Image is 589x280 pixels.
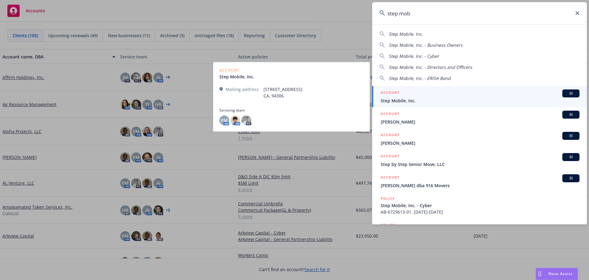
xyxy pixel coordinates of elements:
[381,97,579,104] span: Step Mobile, Inc.
[389,53,439,59] span: Step Mobile, Inc. - Cyber
[565,91,577,96] span: BI
[381,195,395,202] h5: POLICY
[372,86,587,107] a: ACCOUNTBIStep Mobile, Inc.
[536,268,544,280] div: Drag to move
[381,119,579,125] span: [PERSON_NAME]
[381,153,399,160] h5: ACCOUNT
[372,2,587,24] input: Search...
[381,111,399,118] h5: ACCOUNT
[536,268,578,280] button: Nova Assist
[565,112,577,117] span: BI
[381,140,579,146] span: [PERSON_NAME]
[372,192,587,219] a: POLICYStep Mobile, Inc. - CyberAB-6729613-01, [DATE]-[DATE]
[381,174,399,182] h5: ACCOUNT
[372,150,587,171] a: ACCOUNTBIStep by Step Senior Move, LLC
[381,161,579,168] span: Step by Step Senior Move, LLC
[389,75,451,81] span: Step Mobile, Inc. - ERISA Bond
[372,171,587,192] a: ACCOUNTBI[PERSON_NAME] dba 916 Movers
[381,222,395,228] h5: POLICY
[381,202,579,209] span: Step Mobile, Inc. - Cyber
[381,182,579,189] span: [PERSON_NAME] dba 916 Movers
[389,42,463,48] span: Step Mobile, Inc. - Business Owners
[389,64,472,70] span: Step Mobile, Inc. - Directors and Officers
[381,89,399,97] h5: ACCOUNT
[565,154,577,160] span: BI
[549,271,573,276] span: Nova Assist
[372,107,587,128] a: ACCOUNTBI[PERSON_NAME]
[389,31,423,37] span: Step Mobile, Inc.
[565,133,577,139] span: BI
[381,132,399,139] h5: ACCOUNT
[372,128,587,150] a: ACCOUNTBI[PERSON_NAME]
[372,219,587,245] a: POLICY
[565,175,577,181] span: BI
[381,209,579,215] span: AB-6729613-01, [DATE]-[DATE]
